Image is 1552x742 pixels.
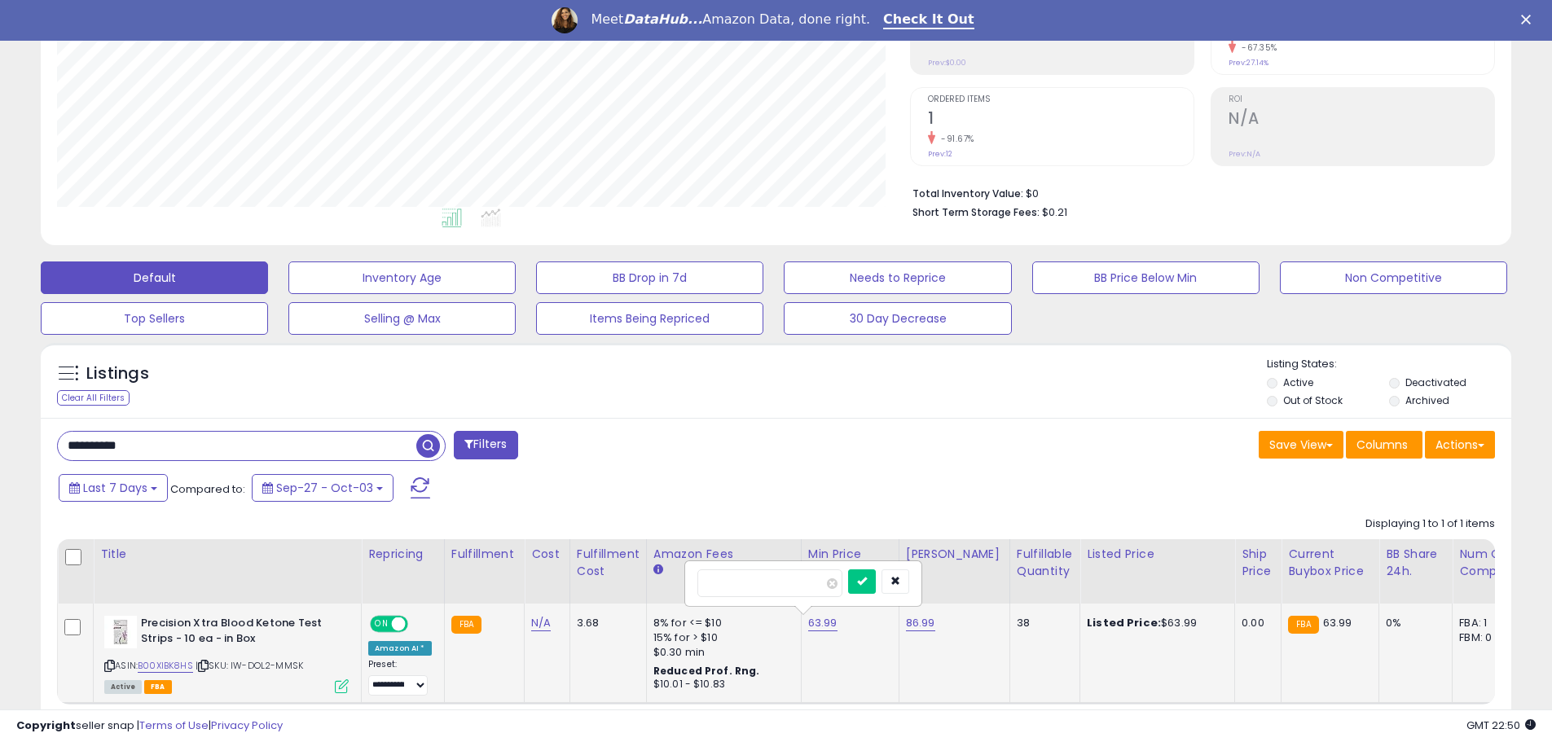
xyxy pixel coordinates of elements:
[1283,393,1343,407] label: Out of Stock
[577,616,634,630] div: 3.68
[536,261,763,294] button: BB Drop in 7d
[368,641,432,656] div: Amazon AI *
[368,546,437,563] div: Repricing
[1042,204,1067,220] span: $0.21
[1017,616,1067,630] div: 38
[653,546,794,563] div: Amazon Fees
[906,615,935,631] a: 86.99
[552,7,578,33] img: Profile image for Georgie
[1386,546,1445,580] div: BB Share 24h.
[138,659,193,673] a: B00XIBK8HS
[59,474,168,502] button: Last 7 Days
[1280,261,1507,294] button: Non Competitive
[928,149,952,159] small: Prev: 12
[808,546,892,563] div: Min Price
[288,261,516,294] button: Inventory Age
[1365,516,1495,532] div: Displaying 1 to 1 of 1 items
[104,616,349,692] div: ASIN:
[196,659,303,672] span: | SKU: IW-DOL2-MMSK
[211,718,283,733] a: Privacy Policy
[41,302,268,335] button: Top Sellers
[906,546,1003,563] div: [PERSON_NAME]
[83,480,147,496] span: Last 7 Days
[1259,431,1343,459] button: Save View
[623,11,702,27] i: DataHub...
[451,546,517,563] div: Fulfillment
[41,261,268,294] button: Default
[928,58,966,68] small: Prev: $0.00
[1466,718,1536,733] span: 2025-10-11 22:50 GMT
[912,182,1483,202] li: $0
[912,205,1040,219] b: Short Term Storage Fees:
[928,109,1194,131] h2: 1
[104,680,142,694] span: All listings currently available for purchase on Amazon
[276,480,373,496] span: Sep-27 - Oct-03
[1236,42,1277,54] small: -67.35%
[1032,261,1260,294] button: BB Price Below Min
[1017,546,1073,580] div: Fulfillable Quantity
[144,680,172,694] span: FBA
[653,664,760,678] b: Reduced Prof. Rng.
[1459,546,1519,580] div: Num of Comp.
[16,718,283,734] div: seller snap | |
[1405,393,1449,407] label: Archived
[653,645,789,660] div: $0.30 min
[653,563,663,577] small: Amazon Fees.
[1267,357,1511,372] p: Listing States:
[1229,149,1260,159] small: Prev: N/A
[104,616,137,648] img: 31alwglabbL._SL40_.jpg
[1288,616,1318,634] small: FBA
[1242,616,1268,630] div: 0.00
[883,11,974,29] a: Check It Out
[1087,546,1228,563] div: Listed Price
[784,261,1011,294] button: Needs to Reprice
[591,11,870,28] div: Meet Amazon Data, done right.
[372,617,392,631] span: ON
[912,187,1023,200] b: Total Inventory Value:
[1459,616,1513,630] div: FBA: 1
[1087,615,1161,630] b: Listed Price:
[935,133,974,145] small: -91.67%
[86,362,149,385] h5: Listings
[1346,431,1422,459] button: Columns
[1283,375,1313,389] label: Active
[454,431,517,459] button: Filters
[100,546,354,563] div: Title
[57,390,130,406] div: Clear All Filters
[784,302,1011,335] button: 30 Day Decrease
[1087,616,1222,630] div: $63.99
[1229,95,1494,104] span: ROI
[288,302,516,335] button: Selling @ Max
[653,678,789,692] div: $10.01 - $10.83
[170,481,245,497] span: Compared to:
[1521,15,1537,24] div: Close
[141,616,339,650] b: Precision Xtra Blood Ketone Test Strips - 10 ea - in Box
[653,616,789,630] div: 8% for <= $10
[653,630,789,645] div: 15% for > $10
[531,546,563,563] div: Cost
[1425,431,1495,459] button: Actions
[531,615,551,631] a: N/A
[1242,546,1274,580] div: Ship Price
[1229,109,1494,131] h2: N/A
[1288,546,1372,580] div: Current Buybox Price
[16,718,76,733] strong: Copyright
[928,95,1194,104] span: Ordered Items
[1323,615,1352,630] span: 63.99
[139,718,209,733] a: Terms of Use
[808,615,838,631] a: 63.99
[577,546,640,580] div: Fulfillment Cost
[451,616,481,634] small: FBA
[1356,437,1408,453] span: Columns
[368,659,432,696] div: Preset:
[536,302,763,335] button: Items Being Repriced
[406,617,432,631] span: OFF
[1229,58,1268,68] small: Prev: 27.14%
[1459,630,1513,645] div: FBM: 0
[1405,375,1466,389] label: Deactivated
[1386,616,1440,630] div: 0%
[252,474,393,502] button: Sep-27 - Oct-03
